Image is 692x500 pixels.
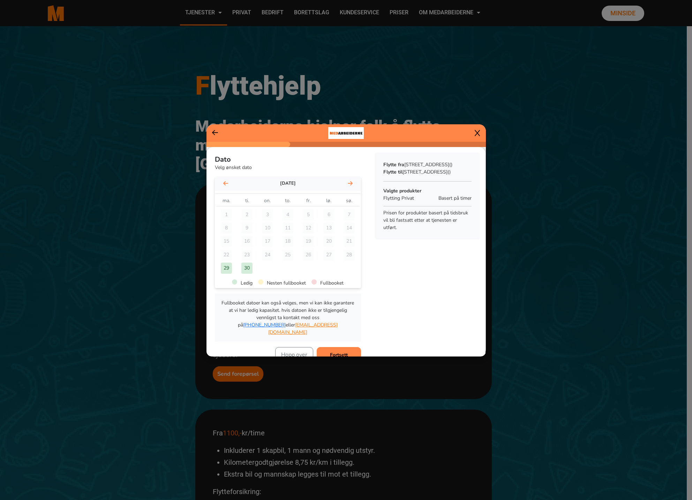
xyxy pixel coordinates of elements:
[383,161,472,168] p: [STREET_ADDRESS]
[298,195,319,206] div: fr.
[257,195,278,206] div: on.
[438,194,472,202] span: Basert på timer
[449,161,452,168] span: ()
[447,169,451,175] span: ()
[383,161,404,168] b: Flytte fra
[383,209,472,231] p: Prisen for produkter basert på tidsbruk vil bli fastsatt etter at tjenesten er utført.
[278,195,298,206] div: to.
[383,194,435,202] p: Flytting Privat
[241,263,253,274] div: 30
[267,279,306,287] span: Nesten fullbooket
[220,299,355,336] p: Fullbooket datoer kan også velges, men vi kan ikke garantere at vi har ledig kapasitet. hvis dato...
[328,124,364,142] img: bacdd172-0455-430b-bf8f-cf411a8648e0
[215,155,361,164] h5: Dato
[237,262,257,275] div: tirsdag 30. september 2025
[215,164,361,171] p: Velg ønsket dato
[237,195,257,206] div: ti.
[383,169,403,175] b: Flytte til
[318,195,339,206] div: lø.
[241,279,253,287] span: Ledig
[275,347,313,362] button: Hopp over
[317,347,361,362] button: Fortsett
[221,263,232,274] div: 29
[243,322,286,328] a: [PHONE_NUMBER]
[330,352,348,358] b: Fortsett
[216,195,237,206] div: ma.
[268,322,338,336] a: [EMAIL_ADDRESS][DOMAIN_NAME]
[320,279,344,287] span: Fullbooket
[339,195,360,206] div: sø.
[383,168,472,176] p: [STREET_ADDRESS]
[280,180,296,187] p: [DATE]
[383,187,421,194] b: Valgte produkter
[216,262,237,275] div: mandag 29. september 2025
